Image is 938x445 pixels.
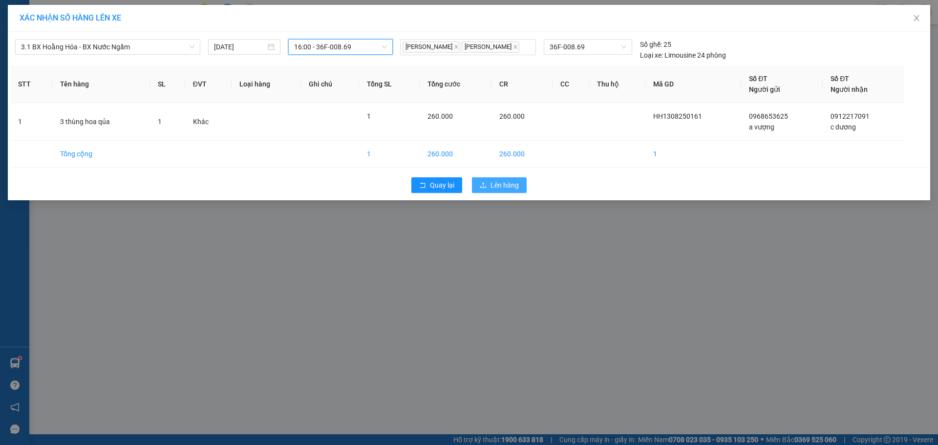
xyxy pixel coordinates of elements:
th: Loại hàng [232,65,301,103]
span: close [913,14,920,22]
span: 260.000 [499,112,525,120]
td: 3 thùng hoa qủa [52,103,150,141]
span: 0912217091 [831,112,870,120]
th: STT [10,65,52,103]
span: HH1308250161 [653,112,702,120]
span: Số ĐT [749,75,767,83]
td: 1 [645,141,742,168]
span: 260.000 [427,112,453,120]
td: 1 [10,103,52,141]
span: close [454,44,459,49]
span: 36F-008.69 [550,40,626,54]
span: upload [480,182,487,190]
button: rollbackQuay lại [411,177,462,193]
th: CC [553,65,589,103]
span: Người nhận [831,85,868,93]
span: 3.1 BX Hoằng Hóa - BX Nước Ngầm [21,40,194,54]
span: 1 [158,118,162,126]
span: XÁC NHẬN SỐ HÀNG LÊN XE [20,13,121,22]
td: Khác [185,103,232,141]
th: Mã GD [645,65,742,103]
td: 260.000 [491,141,553,168]
span: 1 [367,112,371,120]
span: c dương [831,123,856,131]
span: close [513,44,518,49]
span: 0968653625 [749,112,788,120]
input: 13/08/2025 [214,42,266,52]
td: Tổng cộng [52,141,150,168]
div: 25 [640,39,671,50]
td: 260.000 [420,141,492,168]
div: Limousine 24 phòng [640,50,726,61]
th: ĐVT [185,65,232,103]
th: Tổng SL [359,65,420,103]
span: Lên hàng [490,180,519,191]
span: rollback [419,182,426,190]
th: Tổng cước [420,65,492,103]
span: [PERSON_NAME] [462,42,519,53]
span: Loại xe: [640,50,663,61]
span: Quay lại [430,180,454,191]
button: Close [903,5,930,32]
th: CR [491,65,553,103]
th: Thu hộ [589,65,645,103]
span: a vượng [749,123,774,131]
th: SL [150,65,185,103]
span: 16:00 - 36F-008.69 [294,40,387,54]
span: Số ĐT [831,75,849,83]
td: 1 [359,141,420,168]
span: [PERSON_NAME] [403,42,460,53]
button: uploadLên hàng [472,177,527,193]
span: Số ghế: [640,39,662,50]
span: Người gửi [749,85,780,93]
th: Ghi chú [301,65,359,103]
th: Tên hàng [52,65,150,103]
